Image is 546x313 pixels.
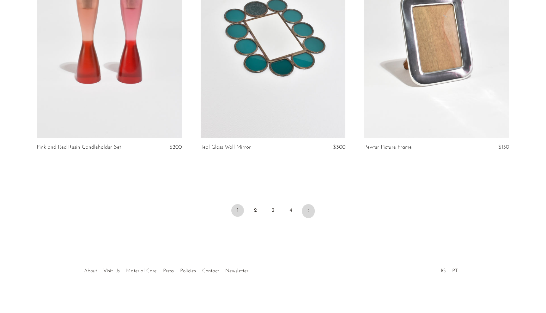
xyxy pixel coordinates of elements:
[84,269,97,274] a: About
[438,263,461,275] ul: Social Medias
[163,269,174,274] a: Press
[498,145,509,150] span: $150
[169,145,182,150] span: $200
[231,204,244,217] span: 1
[452,269,458,274] a: PT
[333,145,345,150] span: $300
[302,204,315,218] a: Next
[284,204,297,217] a: 4
[267,204,279,217] a: 3
[37,145,121,150] a: Pink and Red Resin Candleholder Set
[180,269,196,274] a: Policies
[364,145,412,150] a: Pewter Picture Frame
[202,269,219,274] a: Contact
[249,204,262,217] a: 2
[81,263,252,275] ul: Quick links
[201,145,251,150] a: Teal Glass Wall Mirror
[103,269,120,274] a: Visit Us
[126,269,157,274] a: Material Care
[441,269,446,274] a: IG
